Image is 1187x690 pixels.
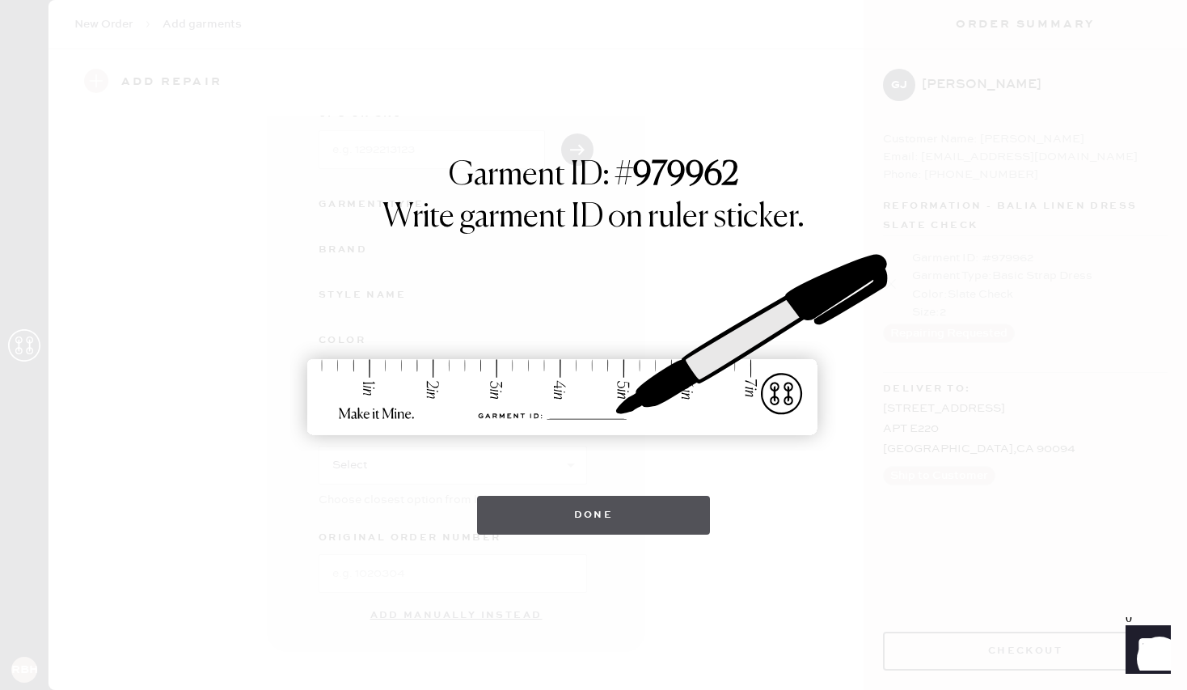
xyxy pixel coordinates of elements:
strong: 979962 [633,159,738,192]
h1: Garment ID: # [449,156,738,198]
img: ruler-sticker-sharpie.svg [290,213,897,480]
iframe: Front Chat [1110,617,1180,687]
h1: Write garment ID on ruler sticker. [382,198,805,237]
button: Done [477,496,711,535]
